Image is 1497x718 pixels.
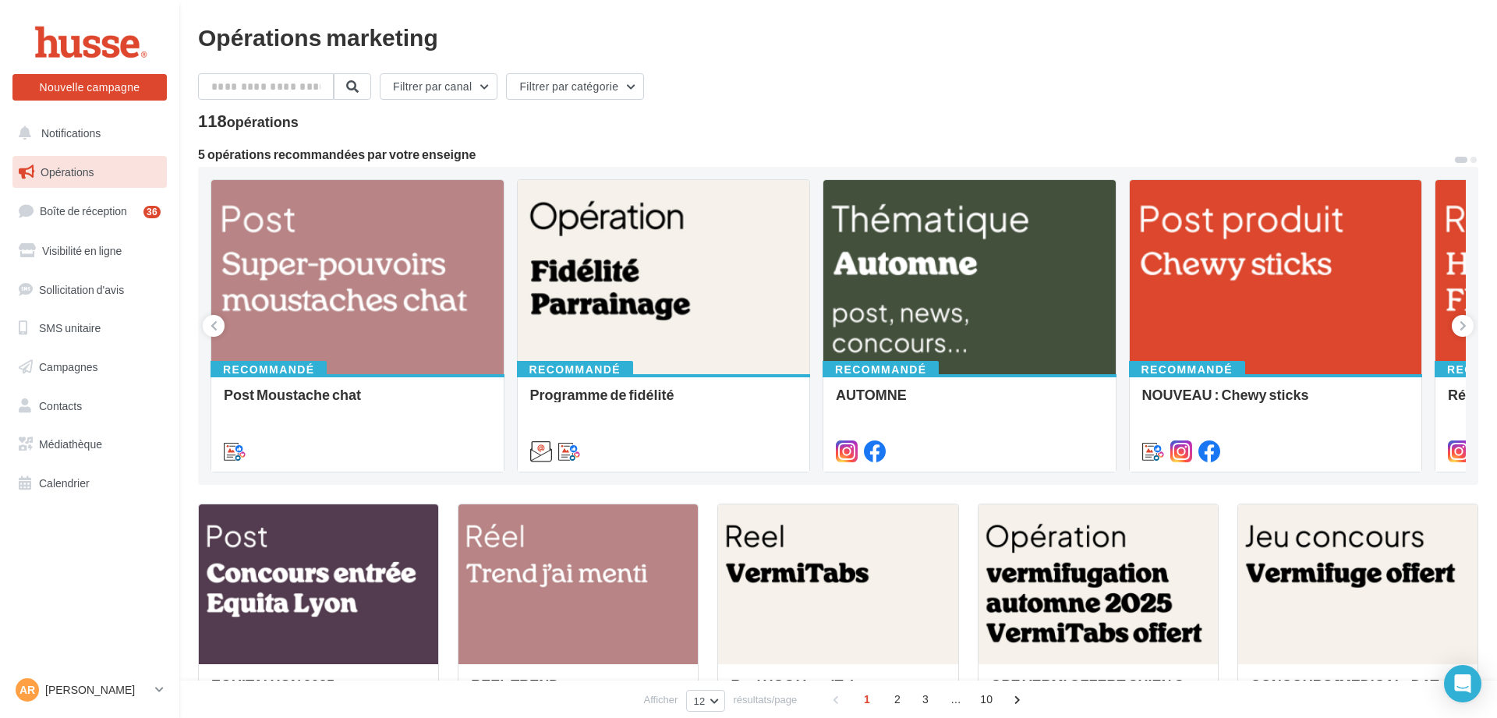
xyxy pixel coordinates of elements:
[9,235,170,267] a: Visibilité en ligne
[198,112,299,129] div: 118
[686,690,724,712] button: 12
[9,194,170,228] a: Boîte de réception36
[9,117,164,150] button: Notifications
[734,692,798,707] span: résultats/page
[9,428,170,461] a: Médiathèque
[943,687,968,712] span: ...
[39,437,102,451] span: Médiathèque
[517,361,633,378] div: Recommandé
[380,73,497,100] button: Filtrer par canal
[9,467,170,500] a: Calendrier
[885,687,910,712] span: 2
[693,695,705,707] span: 12
[9,351,170,384] a: Campagnes
[224,387,491,418] div: Post Moustache chat
[198,148,1453,161] div: 5 opérations recommandées par votre enseigne
[9,312,170,345] a: SMS unitaire
[9,156,170,189] a: Opérations
[45,682,149,698] p: [PERSON_NAME]
[1129,361,1245,378] div: Recommandé
[19,682,35,698] span: AR
[143,206,161,218] div: 36
[41,126,101,140] span: Notifications
[12,74,167,101] button: Nouvelle campagne
[644,692,678,707] span: Afficher
[227,115,299,129] div: opérations
[39,399,82,412] span: Contacts
[836,387,1103,418] div: AUTOMNE
[913,687,938,712] span: 3
[40,204,127,218] span: Boîte de réception
[1251,677,1465,708] div: CONCOURS [MEDICAL_DATA] OFFERT AUTOMNE 2025
[991,677,1205,708] div: OPE VERMI OFFERT CHIEN CHAT AUTOMNE
[9,390,170,423] a: Contacts
[471,677,685,708] div: REEL TREND
[823,361,939,378] div: Recommandé
[39,321,101,334] span: SMS unitaire
[211,361,327,378] div: Recommandé
[39,282,124,295] span: Sollicitation d'avis
[211,677,426,708] div: EQUITALYON 2025
[530,387,798,402] div: Programme de fidélité
[974,687,999,712] span: 10
[855,687,879,712] span: 1
[41,165,94,179] span: Opérations
[39,360,98,373] span: Campagnes
[1444,665,1481,702] div: Open Intercom Messenger
[731,677,945,708] div: Reel UGC VermiTabs
[506,73,644,100] button: Filtrer par catégorie
[1142,387,1410,418] div: NOUVEAU : Chewy sticks
[198,25,1478,48] div: Opérations marketing
[42,244,122,257] span: Visibilité en ligne
[12,675,167,705] a: AR [PERSON_NAME]
[39,476,90,490] span: Calendrier
[9,274,170,306] a: Sollicitation d'avis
